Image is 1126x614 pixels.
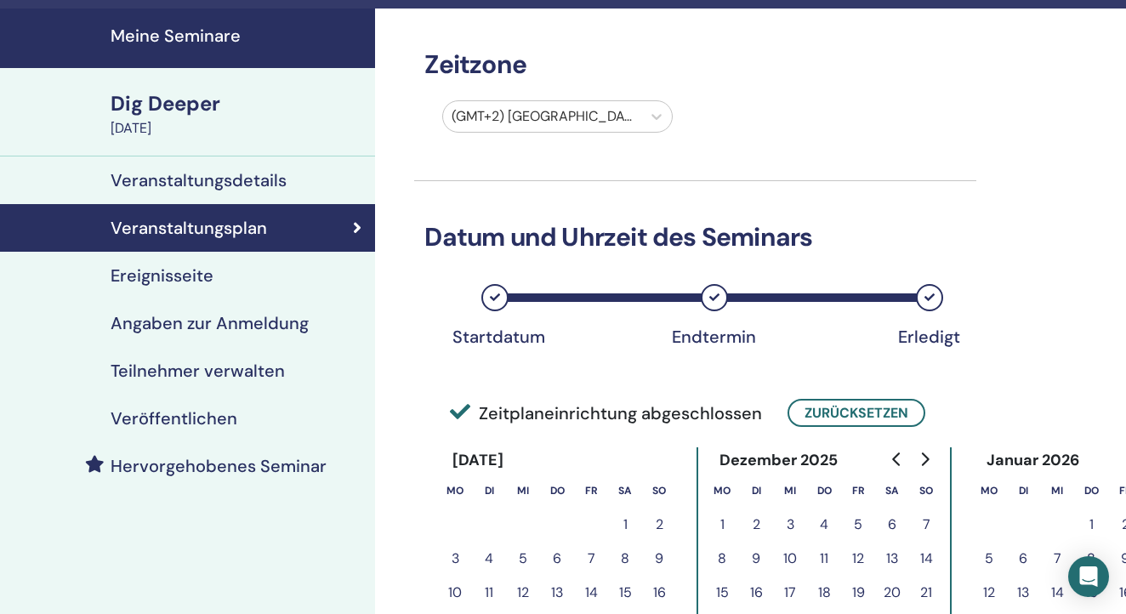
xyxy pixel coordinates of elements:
[972,474,1006,508] th: Montag
[972,542,1006,576] button: 5
[909,542,943,576] button: 14
[739,542,773,576] button: 9
[1040,576,1074,610] button: 14
[705,508,739,542] button: 1
[1040,474,1074,508] th: Mittwoch
[438,447,517,474] div: [DATE]
[739,474,773,508] th: Dienstag
[739,508,773,542] button: 2
[1074,542,1108,576] button: 8
[642,542,676,576] button: 9
[111,218,267,238] h4: Veranstaltungsplan
[875,576,909,610] button: 20
[414,222,976,253] h3: Datum und Uhrzeit des Seminars
[452,327,537,347] div: Startdatum
[111,26,365,46] h4: Meine Seminare
[807,542,841,576] button: 11
[807,576,841,610] button: 18
[111,89,365,118] div: Dig Deeper
[773,508,807,542] button: 3
[111,118,365,139] div: [DATE]
[438,474,472,508] th: Montag
[100,89,375,139] a: Dig Deeper[DATE]
[773,474,807,508] th: Mittwoch
[472,542,506,576] button: 4
[608,576,642,610] button: 15
[574,474,608,508] th: Freitag
[111,170,287,190] h4: Veranstaltungsdetails
[875,474,909,508] th: Samstag
[111,408,237,429] h4: Veröffentlichen
[414,49,976,80] h3: Zeitzone
[875,542,909,576] button: 13
[911,442,938,476] button: Go to next month
[1006,576,1040,610] button: 13
[642,508,676,542] button: 2
[1068,556,1109,597] div: Open Intercom Messenger
[642,474,676,508] th: Sonntag
[705,542,739,576] button: 8
[807,474,841,508] th: Donnerstag
[1074,474,1108,508] th: Donnerstag
[472,474,506,508] th: Dienstag
[887,327,972,347] div: Erledigt
[972,576,1006,610] button: 12
[506,576,540,610] button: 12
[1006,474,1040,508] th: Dienstag
[705,447,851,474] div: Dezember 2025
[540,542,574,576] button: 6
[807,508,841,542] button: 4
[705,576,739,610] button: 15
[841,576,875,610] button: 19
[909,474,943,508] th: Sonntag
[841,542,875,576] button: 12
[884,442,911,476] button: Go to previous month
[672,327,757,347] div: Endtermin
[875,508,909,542] button: 6
[972,447,1093,474] div: Januar 2026
[438,576,472,610] button: 10
[111,313,309,333] h4: Angaben zur Anmeldung
[608,542,642,576] button: 8
[705,474,739,508] th: Montag
[909,508,943,542] button: 7
[1040,542,1074,576] button: 7
[841,508,875,542] button: 5
[773,576,807,610] button: 17
[540,576,574,610] button: 13
[438,542,472,576] button: 3
[608,508,642,542] button: 1
[574,576,608,610] button: 14
[909,576,943,610] button: 21
[472,576,506,610] button: 11
[506,542,540,576] button: 5
[111,361,285,381] h4: Teilnehmer verwalten
[111,456,327,476] h4: Hervorgehobenes Seminar
[574,542,608,576] button: 7
[1006,542,1040,576] button: 6
[450,401,762,426] span: Zeitplaneinrichtung abgeschlossen
[642,576,676,610] button: 16
[1074,508,1108,542] button: 1
[540,474,574,508] th: Donnerstag
[788,399,925,427] button: Zurücksetzen
[841,474,875,508] th: Freitag
[111,265,213,286] h4: Ereignisseite
[506,474,540,508] th: Mittwoch
[739,576,773,610] button: 16
[608,474,642,508] th: Samstag
[773,542,807,576] button: 10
